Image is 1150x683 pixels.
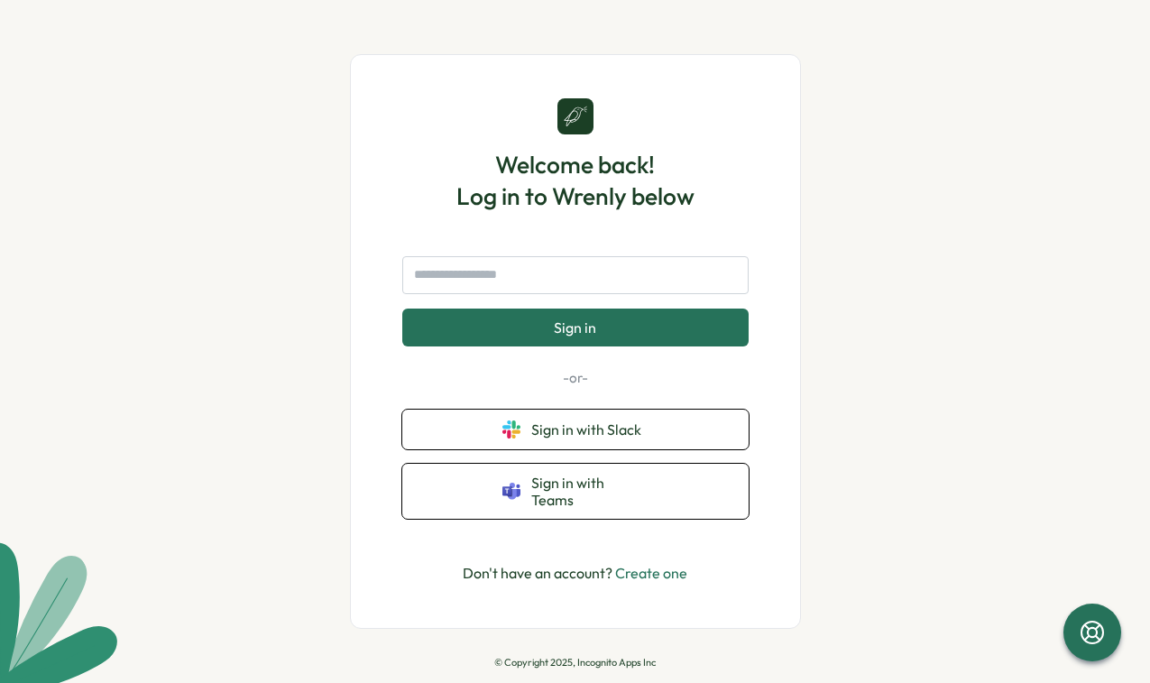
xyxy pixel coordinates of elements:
span: Sign in [554,319,596,336]
span: Sign in with Teams [531,475,649,508]
p: -or- [402,368,749,388]
button: Sign in with Teams [402,464,749,519]
p: Don't have an account? [463,562,687,585]
h1: Welcome back! Log in to Wrenly below [456,149,695,212]
p: © Copyright 2025, Incognito Apps Inc [494,657,656,669]
span: Sign in with Slack [531,421,649,438]
button: Sign in with Slack [402,410,749,449]
a: Create one [615,564,687,582]
button: Sign in [402,309,749,346]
